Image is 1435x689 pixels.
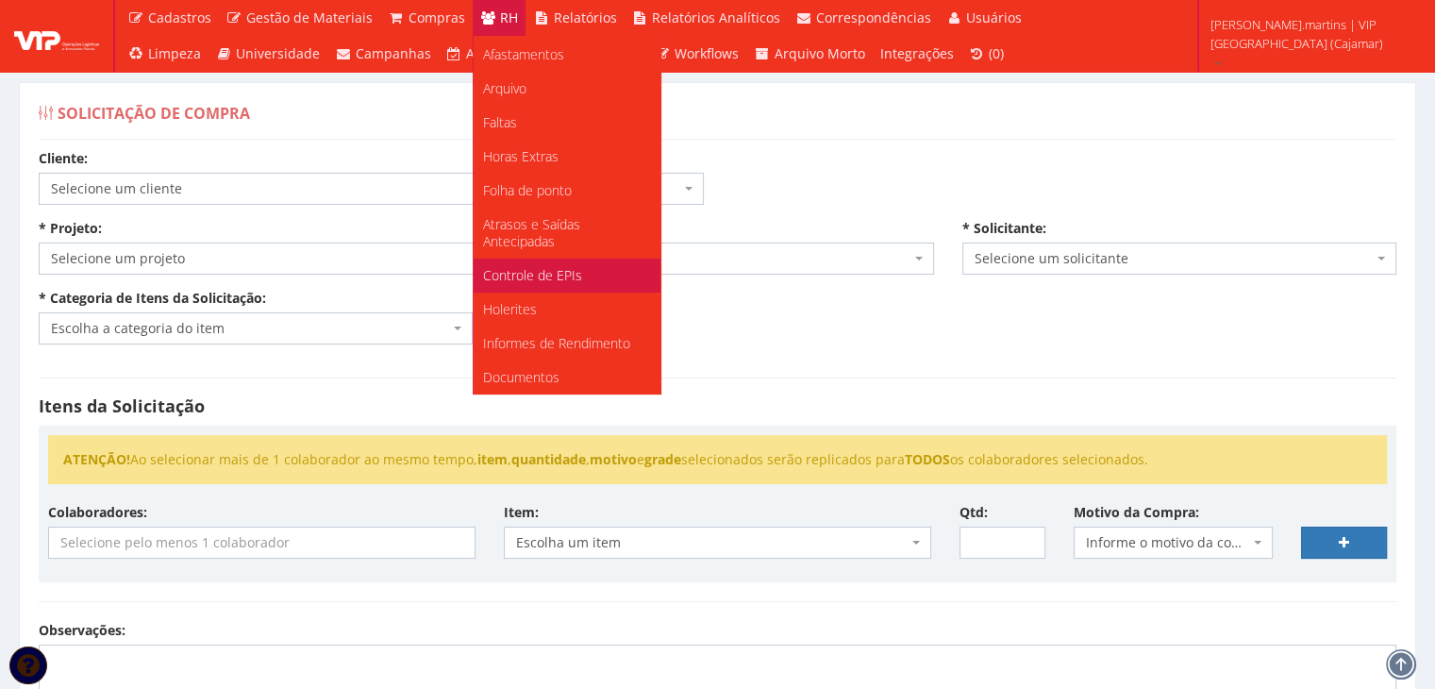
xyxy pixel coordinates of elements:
[14,22,99,50] img: logo
[209,36,328,72] a: Universidade
[474,72,660,106] a: Arquivo
[746,36,873,72] a: Arquivo Morto
[409,8,465,26] span: Compras
[63,450,1372,469] li: Ao selecionar mais de 1 colaborador ao mesmo tempo, , , e selecionados serão replicados para os c...
[1074,527,1274,559] span: Informe o motivo da compra
[48,503,147,522] label: Colaboradores:
[554,8,617,26] span: Relatórios
[483,113,517,131] span: Faltas
[1086,533,1250,552] span: Informe o motivo da compra
[39,173,704,205] span: Selecione um cliente
[962,243,1396,275] span: Selecione um solicitante
[961,36,1012,72] a: (0)
[590,450,637,468] strong: motivo
[504,503,539,522] label: Item:
[483,215,580,250] span: Atrasos e Saídas Antecipadas
[477,450,508,468] strong: item
[504,527,931,559] span: Escolha um item
[500,8,518,26] span: RH
[474,208,660,259] a: Atrasos e Saídas Antecipadas
[962,219,1046,238] label: * Solicitante:
[483,181,572,199] span: Folha de ponto
[905,450,950,468] strong: TODOS
[483,266,582,284] span: Controle de EPIs
[474,174,660,208] a: Folha de ponto
[236,44,320,62] span: Universidade
[51,319,449,338] span: Escolha a categoria do item
[652,8,780,26] span: Relatórios Analíticos
[474,106,660,140] a: Faltas
[120,36,209,72] a: Limpeza
[39,289,266,308] label: * Categoria de Itens da Solicitação:
[39,149,88,168] label: Cliente:
[327,36,439,72] a: Campanhas
[474,140,660,174] a: Horas Extras
[516,533,908,552] span: Escolha um item
[51,249,910,268] span: Selecione um projeto
[474,361,660,395] a: Documentos
[675,44,739,62] span: Workflows
[474,293,660,327] a: Holerites
[39,243,934,275] span: Selecione um projeto
[647,36,747,72] a: Workflows
[1210,15,1410,53] span: [PERSON_NAME].martins | VIP [GEOGRAPHIC_DATA] (Cajamar)
[483,147,559,165] span: Horas Extras
[975,249,1373,268] span: Selecione um solicitante
[1074,503,1199,522] label: Motivo da Compra:
[39,621,125,640] label: Observações:
[39,395,205,417] strong: Itens da Solicitação
[246,8,373,26] span: Gestão de Materiais
[775,44,865,62] span: Arquivo Morto
[63,450,130,468] strong: ATENÇÃO!
[439,36,597,72] a: Assistência Técnica
[483,368,559,386] span: Documentos
[959,503,988,522] label: Qtd:
[816,8,931,26] span: Correspondências
[483,45,564,63] span: Afastamentos
[51,179,680,198] span: Selecione um cliente
[989,44,1004,62] span: (0)
[511,450,586,468] strong: quantidade
[466,44,589,62] span: Assistência Técnica
[880,44,954,62] span: Integrações
[58,103,250,124] span: Solicitação de Compra
[483,79,526,97] span: Arquivo
[873,36,961,72] a: Integrações
[474,327,660,361] a: Informes de Rendimento
[644,450,681,468] strong: grade
[49,528,475,558] input: Selecione pelo menos 1 colaborador
[148,44,201,62] span: Limpeza
[483,334,630,352] span: Informes de Rendimento
[356,44,431,62] span: Campanhas
[474,38,660,72] a: Afastamentos
[483,300,537,318] span: Holerites
[474,259,660,293] a: Controle de EPIs
[966,8,1022,26] span: Usuários
[39,312,473,344] span: Escolha a categoria do item
[148,8,211,26] span: Cadastros
[39,219,102,238] label: * Projeto:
